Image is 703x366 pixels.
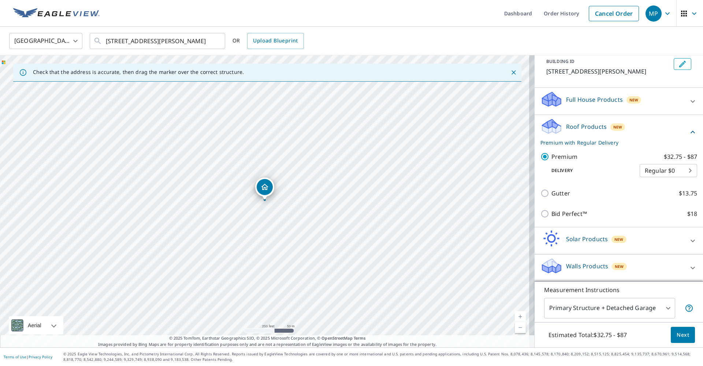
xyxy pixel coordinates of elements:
[614,236,623,242] span: New
[233,33,304,49] div: OR
[509,68,518,77] button: Close
[255,178,274,200] div: Dropped pin, building 1, Residential property, 3800 Outer Banks Ln Bumpass, VA 23024
[664,152,697,161] p: $32.75 - $87
[566,122,607,131] p: Roof Products
[674,58,691,70] button: Edit building 1
[540,230,697,251] div: Solar ProductsNew
[677,330,689,340] span: Next
[613,124,622,130] span: New
[566,262,608,270] p: Walls Products
[29,354,52,359] a: Privacy Policy
[566,235,608,243] p: Solar Products
[687,209,697,218] p: $18
[169,335,366,341] span: © 2025 TomTom, Earthstar Geographics SIO, © 2025 Microsoft Corporation, ©
[640,160,697,181] div: Regular $0
[354,335,366,341] a: Terms
[646,5,662,22] div: MP
[615,264,624,269] span: New
[589,6,639,21] a: Cancel Order
[544,298,675,318] div: Primary Structure + Detached Garage
[515,311,526,322] a: Current Level 17, Zoom In
[546,58,574,64] p: BUILDING ID
[33,69,244,75] p: Check that the address is accurate, then drag the marker over the correct structure.
[540,118,697,146] div: Roof ProductsNewPremium with Regular Delivery
[63,351,699,362] p: © 2025 Eagle View Technologies, Inc. and Pictometry International Corp. All Rights Reserved. Repo...
[253,36,298,45] span: Upload Blueprint
[679,189,697,198] p: $13.75
[9,316,63,335] div: Aerial
[9,31,82,51] div: [GEOGRAPHIC_DATA]
[540,139,688,146] p: Premium with Regular Delivery
[540,91,697,112] div: Full House ProductsNew
[515,322,526,333] a: Current Level 17, Zoom Out
[629,97,638,103] span: New
[543,327,633,343] p: Estimated Total: $32.75 - $87
[540,167,640,174] p: Delivery
[671,327,695,343] button: Next
[106,31,210,51] input: Search by address or latitude-longitude
[26,316,44,335] div: Aerial
[551,152,577,161] p: Premium
[546,67,671,76] p: [STREET_ADDRESS][PERSON_NAME]
[566,95,623,104] p: Full House Products
[321,335,352,341] a: OpenStreetMap
[4,355,52,359] p: |
[13,8,100,19] img: EV Logo
[4,354,26,359] a: Terms of Use
[551,189,570,198] p: Gutter
[247,33,304,49] a: Upload Blueprint
[540,257,697,278] div: Walls ProductsNew
[551,209,587,218] p: Bid Perfect™
[544,285,693,294] p: Measurement Instructions
[685,304,693,313] span: Your report will include the primary structure and a detached garage if one exists.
